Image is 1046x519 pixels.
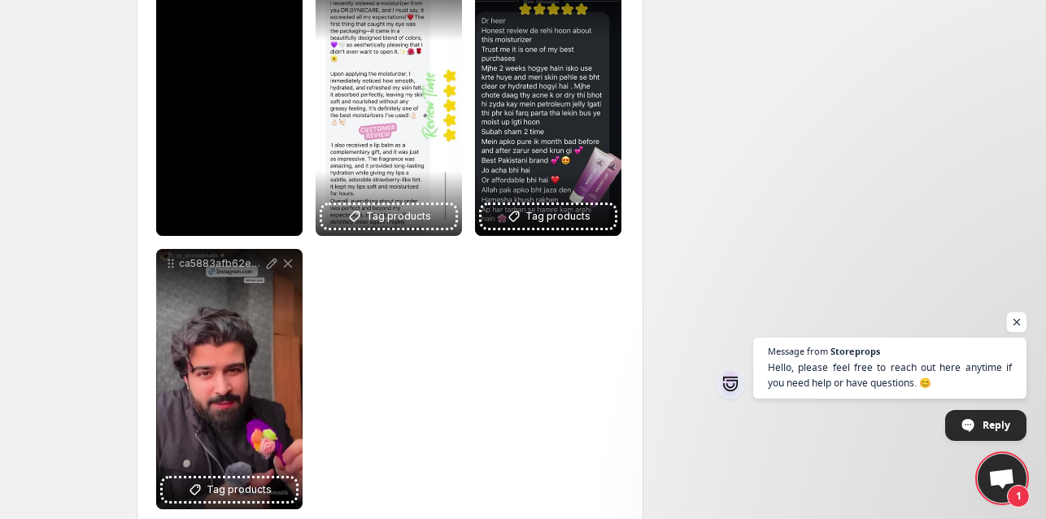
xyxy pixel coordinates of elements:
p: ca5883afb62e482ea6dd84bcd6b67545 [179,257,264,270]
span: Hello, please feel free to reach out here anytime if you need help or have questions. 😊 [768,360,1012,390]
span: 1 [1007,485,1030,508]
div: ca5883afb62e482ea6dd84bcd6b67545Tag products [156,249,303,509]
span: Tag products [525,208,591,225]
span: Tag products [207,482,272,498]
span: Reply [983,411,1010,439]
a: Open chat [978,454,1026,503]
span: Message from [768,347,828,355]
button: Tag products [163,478,296,501]
button: Tag products [482,205,615,228]
button: Tag products [322,205,455,228]
span: Storeprops [830,347,880,355]
span: Tag products [366,208,431,225]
